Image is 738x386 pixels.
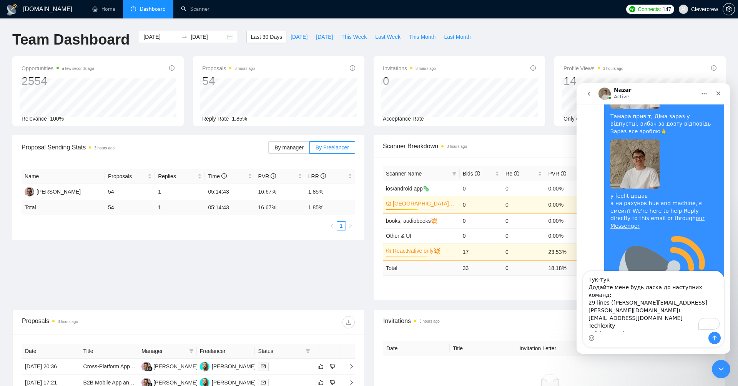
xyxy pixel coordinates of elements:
span: filter [452,171,457,176]
td: 1 [155,200,205,215]
div: [PERSON_NAME] [37,187,81,196]
td: 0 [502,228,545,243]
td: 0 [502,181,545,196]
img: upwork-logo.png [629,6,635,12]
span: Manager [141,347,186,355]
span: Proposals [108,172,146,181]
td: 0 [460,228,502,243]
span: setting [723,6,735,12]
div: [PERSON_NAME] [153,362,198,371]
th: Name [22,169,105,184]
td: Total [383,260,460,275]
span: Status [258,347,303,355]
td: 0 [502,260,545,275]
span: Scanner Breakdown [383,141,716,151]
span: Acceptance Rate [383,116,424,122]
span: info-circle [711,65,716,71]
span: like [318,379,324,386]
td: 0.00% [545,213,588,228]
span: mail [261,380,266,385]
span: info-circle [530,65,536,71]
span: info-circle [221,173,227,179]
span: dislike [330,379,335,386]
span: Reply Rate [202,116,229,122]
span: left [330,224,334,228]
td: 0.00% [545,181,588,196]
button: This Week [337,31,371,43]
a: 1 [337,222,346,230]
td: Cross-Platform App and Website Development [80,359,139,375]
span: Bids [463,171,480,177]
span: Connects: [638,5,661,13]
td: 0 [460,196,502,213]
span: filter [450,168,458,179]
li: Next Page [346,221,355,230]
td: 17 [460,243,502,260]
td: 18.18 % [545,260,588,275]
span: Relevance [22,116,47,122]
td: 0 [502,243,545,260]
span: info-circle [561,171,566,176]
span: filter [189,349,194,353]
td: 0.00% [545,196,588,213]
a: AM[PERSON_NAME] [141,363,198,369]
span: dislike [330,363,335,369]
button: Last Month [440,31,475,43]
span: Dashboard [140,6,166,12]
div: [PERSON_NAME] [212,362,256,371]
span: user [681,7,686,12]
th: Freelancer [197,344,255,359]
span: right [342,380,354,385]
a: B2B Mobile App and Website [83,379,153,386]
button: left [327,221,337,230]
span: Scanner Name [386,171,422,177]
span: filter [304,345,312,357]
span: Re [505,171,519,177]
a: setting [723,6,735,12]
time: 3 hours ago [416,66,436,71]
td: Total [22,200,105,215]
span: 147 [663,5,671,13]
span: Replies [158,172,196,181]
span: info-circle [514,171,519,176]
img: Nazar [34,56,83,105]
a: ReactNative only💥 [393,247,455,255]
span: dashboard [131,6,136,12]
span: This Month [409,33,435,41]
span: Proposal Sending Stats [22,142,268,152]
span: mail [261,364,266,369]
textarea: To enrich screen reader interactions, please activate Accessibility in Grammarly extension settings [7,188,147,248]
span: By manager [274,144,303,151]
img: AM [141,362,151,371]
span: crown [386,248,391,253]
th: Proposals [105,169,155,184]
button: Send a message… [132,248,144,261]
span: info-circle [321,173,326,179]
time: 3 hours ago [58,320,78,324]
th: Title [80,344,139,359]
span: PVR [258,173,276,179]
td: 05:14:43 [205,200,255,215]
span: LRR [308,173,326,179]
li: 1 [337,221,346,230]
span: 100% [50,116,64,122]
td: 23.53% [545,243,588,260]
a: our Messenger [34,132,128,146]
span: right [342,364,354,369]
span: right [348,224,353,228]
img: logo [6,3,18,16]
h1: Team Dashboard [12,31,130,49]
a: ios/android app🦠 [386,186,429,192]
a: DK[PERSON_NAME] [200,363,256,369]
span: Profile Views [563,64,623,73]
div: 14 [563,74,623,88]
td: 16.67 % [255,200,305,215]
button: Emoji picker [12,252,18,258]
td: 05:14:43 [205,184,255,200]
div: Proposals [22,316,188,328]
td: 1 [155,184,205,200]
button: Last Week [371,31,405,43]
td: 54 [105,200,155,215]
div: 2554 [22,74,94,88]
